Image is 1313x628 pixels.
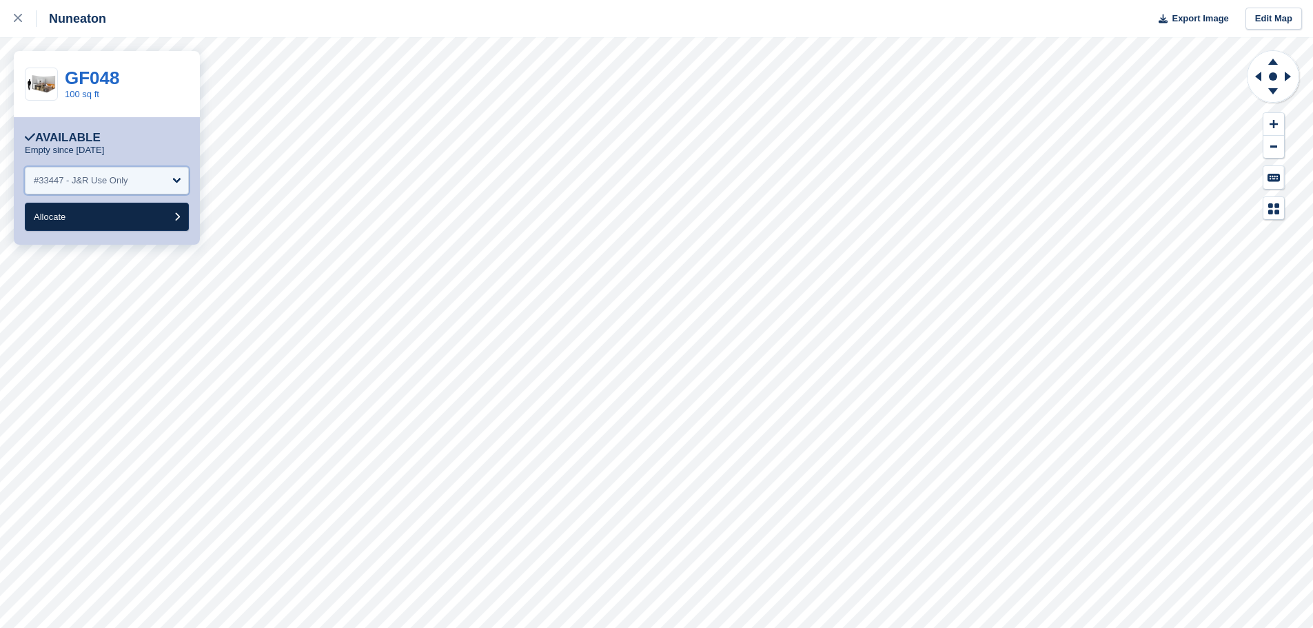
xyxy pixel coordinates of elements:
[25,131,101,145] div: Available
[34,174,128,188] div: #33447 - J&R Use Only
[1263,113,1284,136] button: Zoom In
[1263,166,1284,189] button: Keyboard Shortcuts
[34,212,65,222] span: Allocate
[25,145,104,156] p: Empty since [DATE]
[1150,8,1229,30] button: Export Image
[37,10,106,27] div: Nuneaton
[65,89,99,99] a: 100 sq ft
[26,72,57,97] img: 100-sqft-unit.jpg
[1172,12,1228,26] span: Export Image
[65,68,120,88] a: GF048
[1245,8,1302,30] a: Edit Map
[1263,136,1284,159] button: Zoom Out
[25,203,189,231] button: Allocate
[1263,197,1284,220] button: Map Legend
